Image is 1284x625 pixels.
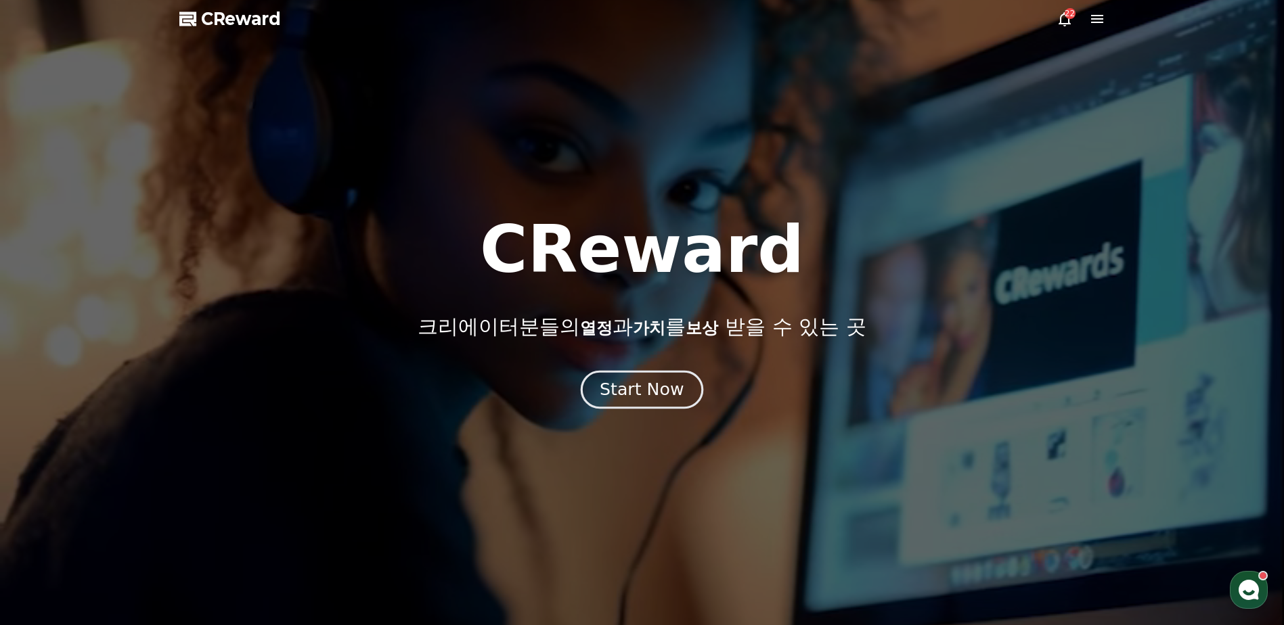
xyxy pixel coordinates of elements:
a: Start Now [583,385,701,398]
span: 설정 [209,449,225,460]
span: 대화 [124,450,140,461]
span: 홈 [43,449,51,460]
span: 보상 [686,319,718,338]
a: CReward [179,8,281,30]
span: CReward [201,8,281,30]
a: 대화 [89,429,175,463]
h1: CReward [480,217,804,282]
span: 열정 [580,319,613,338]
a: 22 [1057,11,1073,27]
a: 설정 [175,429,260,463]
span: 가치 [633,319,665,338]
button: Start Now [581,371,703,409]
div: 22 [1065,8,1076,19]
div: Start Now [600,378,684,401]
p: 크리에이터분들의 과 를 받을 수 있는 곳 [418,315,866,339]
a: 홈 [4,429,89,463]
